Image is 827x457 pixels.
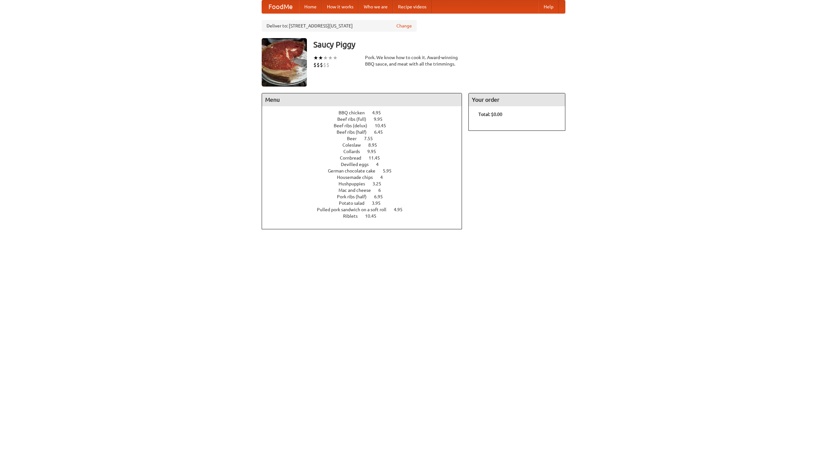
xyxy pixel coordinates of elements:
li: $ [320,61,323,68]
span: 7.55 [364,136,379,141]
span: 6.45 [374,130,389,135]
span: Beef ribs (half) [337,130,373,135]
a: Mac and cheese 6 [339,188,393,193]
li: ★ [313,54,318,61]
span: 4 [380,175,389,180]
span: Housemade chips [337,175,379,180]
a: Change [396,23,412,29]
span: German chocolate cake [328,168,382,173]
span: Pulled pork sandwich on a soft roll [317,207,393,212]
a: Riblets 10.45 [343,213,388,219]
div: Deliver to: [STREET_ADDRESS][US_STATE] [262,20,417,32]
span: Mac and cheese [339,188,377,193]
a: FoodMe [262,0,299,13]
li: ★ [318,54,323,61]
a: Recipe videos [393,0,432,13]
a: Beef ribs (half) 6.45 [337,130,395,135]
span: Cornbread [340,155,368,161]
span: Pork ribs (half) [337,194,373,199]
span: 9.95 [374,117,389,122]
span: 4.95 [372,110,387,115]
li: ★ [333,54,338,61]
li: $ [313,61,317,68]
span: 10.45 [375,123,393,128]
span: Beef ribs (full) [337,117,373,122]
h3: Saucy Piggy [313,38,565,51]
a: German chocolate cake 5.95 [328,168,403,173]
span: 6.95 [374,194,389,199]
span: BBQ chicken [339,110,371,115]
span: Beer [347,136,363,141]
span: Potato salad [339,201,371,206]
a: Cornbread 11.45 [340,155,392,161]
a: Who we are [359,0,393,13]
span: 9.95 [367,149,382,154]
a: Hushpuppies 3.25 [339,181,393,186]
span: 3.95 [372,201,387,206]
span: Riblets [343,213,364,219]
b: Total: $0.00 [478,112,502,117]
li: $ [323,61,326,68]
span: Coleslaw [342,142,367,148]
div: Pork. We know how to cook it. Award-winning BBQ sauce, and meat with all the trimmings. [365,54,462,67]
a: Coleslaw 8.95 [342,142,389,148]
h4: Menu [262,93,462,106]
a: BBQ chicken 4.95 [339,110,393,115]
li: ★ [328,54,333,61]
h4: Your order [469,93,565,106]
span: 3.25 [372,181,388,186]
span: 4.95 [394,207,409,212]
span: 6 [378,188,387,193]
a: Beef ribs (delux) 10.45 [334,123,398,128]
a: Potato salad 3.95 [339,201,393,206]
span: 8.95 [368,142,383,148]
a: Pulled pork sandwich on a soft roll 4.95 [317,207,414,212]
img: angular.jpg [262,38,307,87]
span: Devilled eggs [341,162,375,167]
span: 10.45 [365,213,383,219]
a: Collards 9.95 [343,149,388,154]
span: Hushpuppies [339,181,372,186]
span: 5.95 [383,168,398,173]
li: $ [326,61,330,68]
a: Beer 7.55 [347,136,385,141]
span: 11.45 [369,155,386,161]
a: How it works [322,0,359,13]
span: 4 [376,162,385,167]
a: Pork ribs (half) 6.95 [337,194,395,199]
a: Help [539,0,559,13]
li: ★ [323,54,328,61]
span: Beef ribs (delux) [334,123,374,128]
a: Devilled eggs 4 [341,162,391,167]
a: Housemade chips 4 [337,175,395,180]
a: Beef ribs (full) 9.95 [337,117,394,122]
li: $ [317,61,320,68]
span: Collards [343,149,366,154]
a: Home [299,0,322,13]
